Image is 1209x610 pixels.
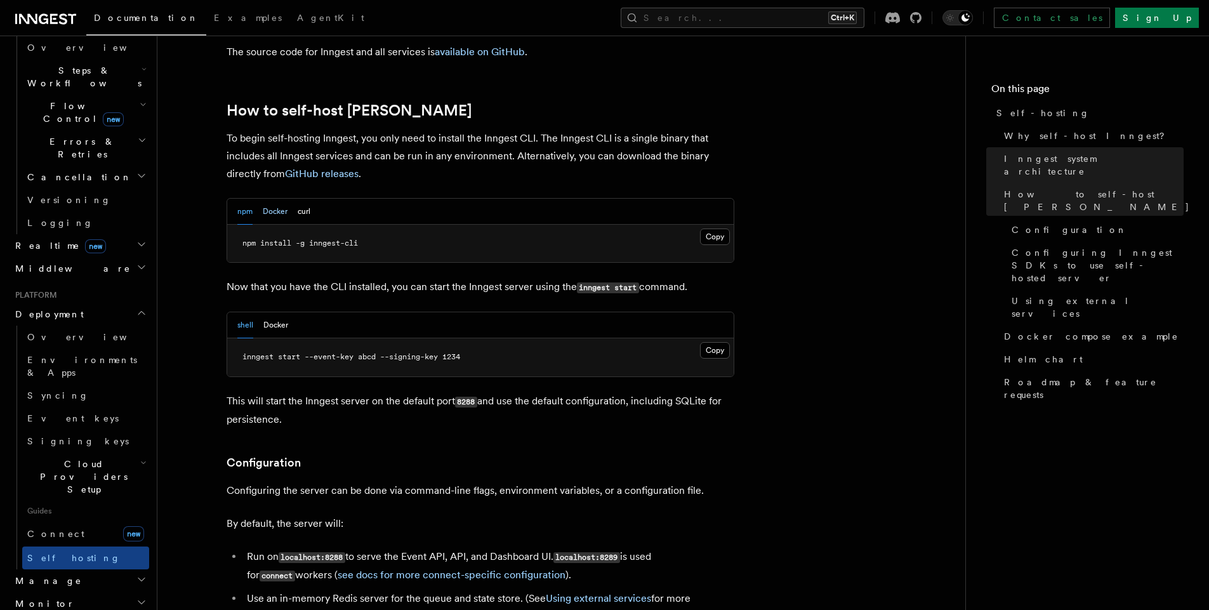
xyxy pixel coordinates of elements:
button: Copy [700,229,730,245]
a: Documentation [86,4,206,36]
span: Environments & Apps [27,355,137,378]
div: Inngest Functions [10,36,149,234]
span: Middleware [10,262,131,275]
p: Now that you have the CLI installed, you can start the Inngest server using the command. [227,278,734,296]
span: Realtime [10,239,106,252]
button: npm [237,199,253,225]
a: Configuring Inngest SDKs to use self-hosted server [1007,241,1184,289]
button: Errors & Retries [22,130,149,166]
span: Overview [27,43,158,53]
span: Examples [214,13,282,23]
span: Helm chart [1004,353,1083,366]
a: Syncing [22,384,149,407]
a: Configuration [227,454,301,472]
button: Manage [10,569,149,592]
p: This will start the Inngest server on the default port and use the default configuration, includi... [227,392,734,428]
span: Platform [10,290,57,300]
span: new [123,526,144,541]
a: Event keys [22,407,149,430]
a: Logging [22,211,149,234]
span: AgentKit [297,13,364,23]
a: Helm chart [999,348,1184,371]
span: Flow Control [22,100,140,125]
kbd: Ctrl+K [828,11,857,24]
p: To begin self-hosting Inngest, you only need to install the Inngest CLI. The Inngest CLI is a sin... [227,129,734,183]
span: Guides [22,501,149,521]
span: Why self-host Inngest? [1004,129,1173,142]
a: Using external services [546,592,651,604]
span: Logging [27,218,93,228]
a: AgentKit [289,4,372,34]
button: Docker [263,199,287,225]
li: Run on to serve the Event API, API, and Dashboard UI. is used for workers ( ). [243,548,734,585]
a: Inngest system architecture [999,147,1184,183]
span: Cancellation [22,171,132,183]
a: Roadmap & feature requests [999,371,1184,406]
span: How to self-host [PERSON_NAME] [1004,188,1190,213]
a: see docs for more connect-specific configuration [338,569,565,581]
a: Self-hosting [991,102,1184,124]
code: localhost:8289 [553,552,620,563]
button: shell [237,312,253,338]
span: Connect [27,529,84,539]
button: Docker [263,312,288,338]
p: The source code for Inngest and all services is . [227,43,734,61]
code: 8288 [455,397,477,408]
h4: On this page [991,81,1184,102]
a: Connectnew [22,521,149,547]
span: new [85,239,106,253]
span: Steps & Workflows [22,64,142,90]
span: Documentation [94,13,199,23]
a: Environments & Apps [22,348,149,384]
a: Why self-host Inngest? [999,124,1184,147]
code: inngest start [577,282,639,293]
a: Overview [22,326,149,348]
a: Examples [206,4,289,34]
button: Cloud Providers Setup [22,453,149,501]
button: Flow Controlnew [22,95,149,130]
a: Versioning [22,189,149,211]
span: Signing keys [27,436,129,446]
span: new [103,112,124,126]
span: Docker compose example [1004,330,1179,343]
code: localhost:8288 [279,552,345,563]
span: Using external services [1012,295,1184,320]
a: GitHub releases [285,168,359,180]
span: Versioning [27,195,111,205]
button: Middleware [10,257,149,280]
span: Cloud Providers Setup [22,458,140,496]
p: Configuring the server can be done via command-line flags, environment variables, or a configurat... [227,482,734,500]
span: Manage [10,574,82,587]
a: How to self-host [PERSON_NAME] [227,102,472,119]
span: Errors & Retries [22,135,138,161]
button: Steps & Workflows [22,59,149,95]
span: Inngest system architecture [1004,152,1184,178]
button: Copy [700,342,730,359]
a: Overview [22,36,149,59]
span: Deployment [10,308,84,321]
span: Event keys [27,413,119,423]
a: Docker compose example [999,325,1184,348]
span: Roadmap & feature requests [1004,376,1184,401]
button: Toggle dark mode [942,10,973,25]
a: Configuration [1007,218,1184,241]
span: Configuration [1012,223,1127,236]
a: Contact sales [994,8,1110,28]
button: curl [298,199,310,225]
span: Self hosting [27,553,121,563]
span: npm install -g inngest-cli [242,239,358,248]
div: Deployment [10,326,149,569]
p: By default, the server will: [227,515,734,533]
span: Configuring Inngest SDKs to use self-hosted server [1012,246,1184,284]
a: Using external services [1007,289,1184,325]
span: Monitor [10,597,75,610]
span: inngest start --event-key abcd --signing-key 1234 [242,352,460,361]
a: Sign Up [1115,8,1199,28]
a: Self hosting [22,547,149,569]
span: Self-hosting [996,107,1090,119]
a: Signing keys [22,430,149,453]
span: Syncing [27,390,89,401]
a: available on GitHub [435,46,525,58]
button: Search...Ctrl+K [621,8,864,28]
button: Cancellation [22,166,149,189]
